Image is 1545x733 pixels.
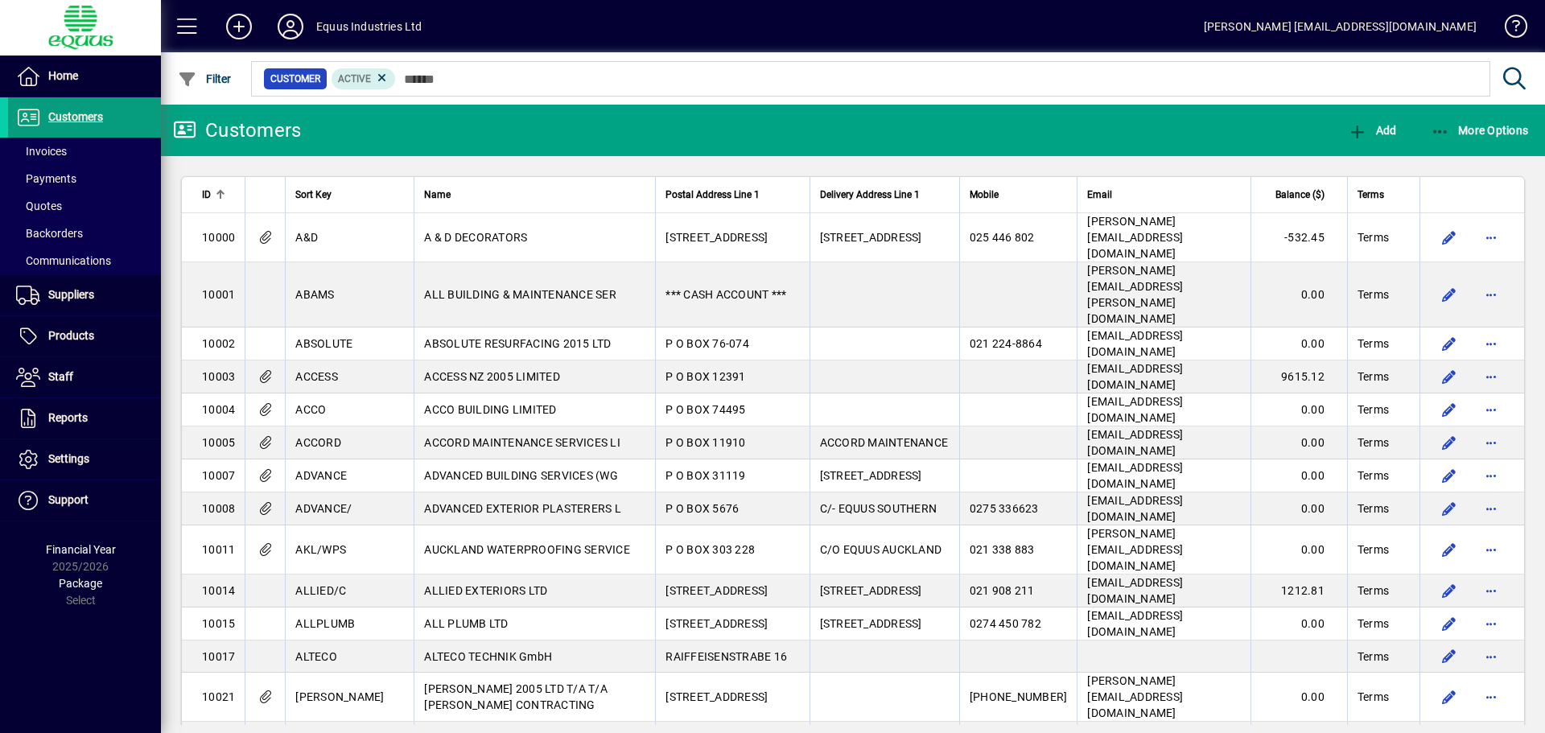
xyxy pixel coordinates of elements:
[1478,611,1504,636] button: More options
[820,543,942,556] span: C/O EQUUS AUCKLAND
[970,690,1068,703] span: [PHONE_NUMBER]
[1087,428,1183,457] span: [EMAIL_ADDRESS][DOMAIN_NAME]
[424,436,620,449] span: ACCORD MAINTENANCE SERVICES LI
[1250,213,1347,262] td: -532.45
[1478,463,1504,488] button: More options
[1087,674,1183,719] span: [PERSON_NAME][EMAIL_ADDRESS][DOMAIN_NAME]
[16,254,111,267] span: Communications
[295,584,346,597] span: ALLIED/C
[1275,186,1325,204] span: Balance ($)
[665,584,768,597] span: [STREET_ADDRESS]
[202,690,235,703] span: 10021
[424,650,552,663] span: ALTECO TECHNIK GmbH
[665,690,768,703] span: [STREET_ADDRESS]
[16,227,83,240] span: Backorders
[202,469,235,482] span: 10007
[316,14,422,39] div: Equus Industries Ltd
[970,231,1035,244] span: 025 446 802
[202,403,235,416] span: 10004
[178,72,232,85] span: Filter
[665,370,745,383] span: P O BOX 12391
[295,186,332,204] span: Sort Key
[1358,186,1384,204] span: Terms
[46,543,116,556] span: Financial Year
[202,186,211,204] span: ID
[1436,684,1462,710] button: Edit
[665,186,760,204] span: Postal Address Line 1
[174,64,236,93] button: Filter
[1431,124,1529,137] span: More Options
[970,186,999,204] span: Mobile
[1087,329,1183,358] span: [EMAIL_ADDRESS][DOMAIN_NAME]
[665,617,768,630] span: [STREET_ADDRESS]
[1436,282,1462,307] button: Edit
[8,480,161,521] a: Support
[970,502,1039,515] span: 0275 336623
[1436,496,1462,521] button: Edit
[1087,494,1183,523] span: [EMAIL_ADDRESS][DOMAIN_NAME]
[1436,537,1462,562] button: Edit
[202,502,235,515] span: 10008
[970,617,1041,630] span: 0274 450 782
[820,502,937,515] span: C/- EQUUS SOUTHERN
[16,172,76,185] span: Payments
[8,398,161,439] a: Reports
[295,617,355,630] span: ALLPLUMB
[1436,224,1462,250] button: Edit
[1478,578,1504,603] button: More options
[1250,525,1347,574] td: 0.00
[1478,537,1504,562] button: More options
[970,584,1035,597] span: 021 908 211
[424,186,451,204] span: Name
[1087,362,1183,391] span: [EMAIL_ADDRESS][DOMAIN_NAME]
[424,502,621,515] span: ADVANCED EXTERIOR PLASTERERS L
[48,493,89,506] span: Support
[424,682,608,711] span: [PERSON_NAME] 2005 LTD T/A T/A [PERSON_NAME] CONTRACTING
[1087,186,1112,204] span: Email
[8,316,161,356] a: Products
[1436,430,1462,455] button: Edit
[665,543,755,556] span: P O BOX 303 228
[1250,607,1347,640] td: 0.00
[1250,262,1347,327] td: 0.00
[1087,395,1183,424] span: [EMAIL_ADDRESS][DOMAIN_NAME]
[1436,397,1462,422] button: Edit
[8,165,161,192] a: Payments
[202,584,235,597] span: 10014
[295,403,326,416] span: ACCO
[1358,500,1389,517] span: Terms
[1478,397,1504,422] button: More options
[970,543,1035,556] span: 021 338 883
[1250,492,1347,525] td: 0.00
[1087,576,1183,605] span: [EMAIL_ADDRESS][DOMAIN_NAME]
[424,370,560,383] span: ACCESS NZ 2005 LIMITED
[265,12,316,41] button: Profile
[8,439,161,480] a: Settings
[202,617,235,630] span: 10015
[332,68,396,89] mat-chip: Activation Status: Active
[1478,224,1504,250] button: More options
[48,370,73,383] span: Staff
[1250,327,1347,360] td: 0.00
[1087,215,1183,260] span: [PERSON_NAME][EMAIL_ADDRESS][DOMAIN_NAME]
[48,411,88,424] span: Reports
[16,200,62,212] span: Quotes
[1250,574,1347,607] td: 1212.81
[59,577,102,590] span: Package
[295,543,346,556] span: AKL/WPS
[202,288,235,301] span: 10001
[1250,673,1347,722] td: 0.00
[270,71,320,87] span: Customer
[1250,426,1347,459] td: 0.00
[665,650,787,663] span: RAIFFEISENSTRABE 16
[820,617,922,630] span: [STREET_ADDRESS]
[202,337,235,350] span: 10002
[1478,684,1504,710] button: More options
[665,337,749,350] span: P O BOX 76-074
[8,275,161,315] a: Suppliers
[1250,360,1347,393] td: 9615.12
[48,288,94,301] span: Suppliers
[1478,282,1504,307] button: More options
[970,186,1068,204] div: Mobile
[1358,689,1389,705] span: Terms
